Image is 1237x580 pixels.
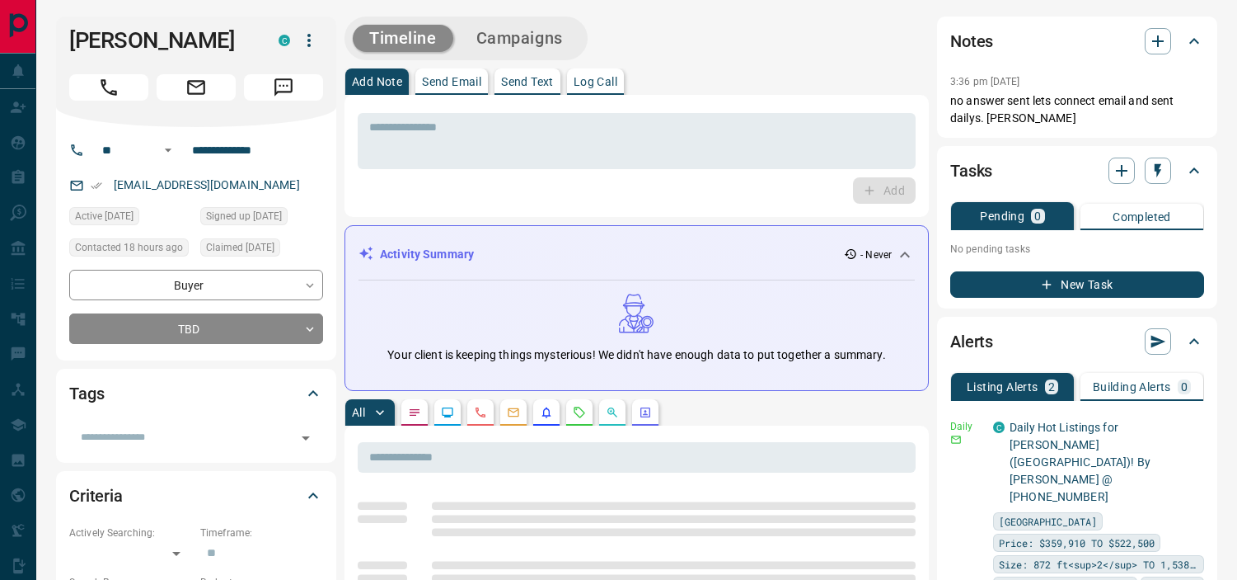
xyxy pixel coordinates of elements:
[950,76,1020,87] p: 3:36 pm [DATE]
[75,239,183,256] span: Contacted 18 hours ago
[1113,211,1171,223] p: Completed
[387,347,885,364] p: Your client is keeping things mysterious! We didn't have enough data to put together a summary.
[244,74,323,101] span: Message
[69,27,254,54] h1: [PERSON_NAME]
[279,35,290,46] div: condos.ca
[574,76,617,87] p: Log Call
[353,25,453,52] button: Timeline
[422,76,481,87] p: Send Email
[501,76,554,87] p: Send Text
[950,271,1204,298] button: New Task
[573,406,586,419] svg: Requests
[200,207,323,230] div: Mon Nov 16 2020
[950,21,1204,61] div: Notes
[69,374,323,413] div: Tags
[460,25,579,52] button: Campaigns
[999,556,1198,573] span: Size: 872 ft<sup>2</sup> TO 1,538 ft<sup>2</sup>
[358,239,915,270] div: Activity Summary- Never
[1048,381,1055,393] p: 2
[950,328,993,355] h2: Alerts
[200,526,323,540] p: Timeframe:
[1010,421,1150,503] a: Daily Hot Listings for [PERSON_NAME] ([GEOGRAPHIC_DATA])! By [PERSON_NAME] @ [PHONE_NUMBER]
[950,237,1204,262] p: No pending tasks
[294,427,317,450] button: Open
[999,535,1155,551] span: Price: $359,910 TO $522,500
[441,406,454,419] svg: Lead Browsing Activity
[950,28,993,54] h2: Notes
[860,248,892,262] p: - Never
[114,178,300,191] a: [EMAIL_ADDRESS][DOMAIN_NAME]
[69,476,323,516] div: Criteria
[993,422,1005,433] div: condos.ca
[639,406,652,419] svg: Agent Actions
[69,238,192,262] div: Tue Oct 14 2025
[950,158,992,184] h2: Tasks
[950,322,1204,361] div: Alerts
[408,406,421,419] svg: Notes
[206,239,274,256] span: Claimed [DATE]
[200,238,323,262] div: Mon Jul 03 2023
[380,246,474,263] p: Activity Summary
[157,74,236,101] span: Email
[950,151,1204,191] div: Tasks
[75,208,134,224] span: Active [DATE]
[69,526,192,540] p: Actively Searching:
[69,74,148,101] span: Call
[352,76,402,87] p: Add Note
[999,513,1097,530] span: [GEOGRAPHIC_DATA]
[69,483,123,509] h2: Criteria
[606,406,619,419] svg: Opportunities
[950,434,962,446] svg: Email
[967,381,1038,393] p: Listing Alerts
[158,140,178,160] button: Open
[1093,381,1171,393] p: Building Alerts
[206,208,282,224] span: Signed up [DATE]
[980,210,1024,222] p: Pending
[950,92,1204,127] p: no answer sent lets connect email and sent dailys. [PERSON_NAME]
[507,406,520,419] svg: Emails
[69,314,323,344] div: TBD
[91,180,102,191] svg: Email Verified
[540,406,553,419] svg: Listing Alerts
[1034,210,1041,222] p: 0
[352,407,365,418] p: All
[474,406,487,419] svg: Calls
[950,419,983,434] p: Daily
[69,380,104,407] h2: Tags
[69,207,192,230] div: Fri Apr 12 2024
[1181,381,1188,393] p: 0
[69,270,323,300] div: Buyer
